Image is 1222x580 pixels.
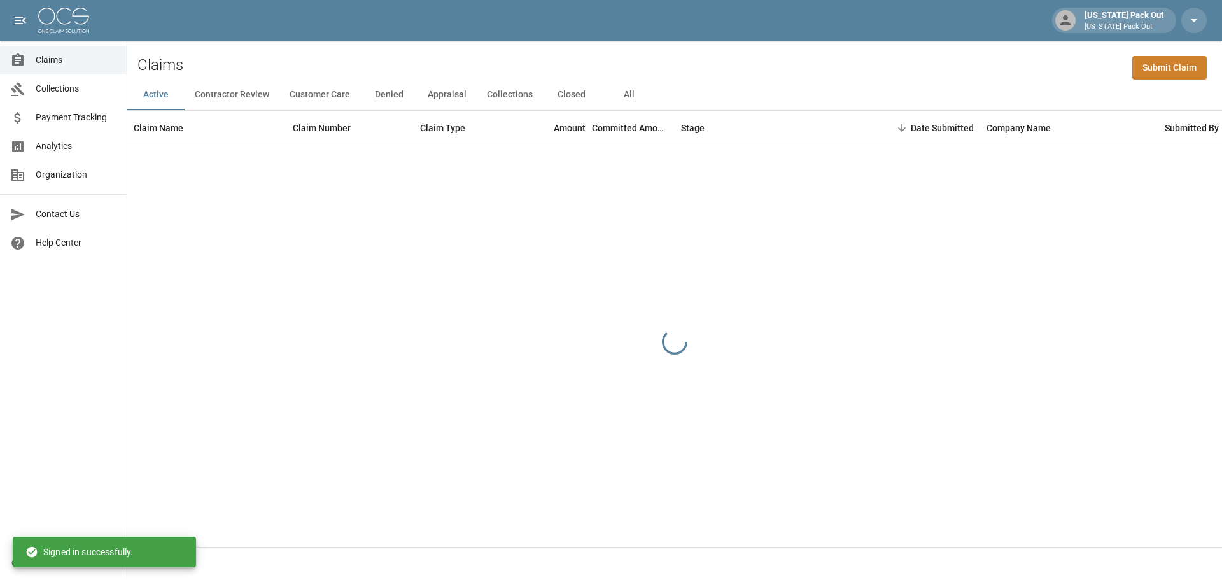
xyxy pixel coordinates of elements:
[36,82,116,95] span: Collections
[420,110,465,146] div: Claim Type
[1132,56,1207,80] a: Submit Claim
[36,111,116,124] span: Payment Tracking
[36,139,116,153] span: Analytics
[543,80,600,110] button: Closed
[554,110,586,146] div: Amount
[127,80,185,110] button: Active
[127,80,1222,110] div: dynamic tabs
[987,110,1051,146] div: Company Name
[600,80,657,110] button: All
[592,110,668,146] div: Committed Amount
[38,8,89,33] img: ocs-logo-white-transparent.png
[137,56,183,74] h2: Claims
[134,110,183,146] div: Claim Name
[1085,22,1163,32] p: [US_STATE] Pack Out
[1079,9,1169,32] div: [US_STATE] Pack Out
[866,110,980,146] div: Date Submitted
[8,8,33,33] button: open drawer
[477,80,543,110] button: Collections
[360,80,418,110] button: Denied
[681,110,705,146] div: Stage
[36,53,116,67] span: Claims
[279,80,360,110] button: Customer Care
[293,110,351,146] div: Claim Number
[911,110,974,146] div: Date Submitted
[893,119,911,137] button: Sort
[592,110,675,146] div: Committed Amount
[1165,110,1219,146] div: Submitted By
[25,541,133,563] div: Signed in successfully.
[675,110,866,146] div: Stage
[36,236,116,250] span: Help Center
[414,110,509,146] div: Claim Type
[11,556,115,569] div: © 2025 One Claim Solution
[286,110,414,146] div: Claim Number
[127,110,286,146] div: Claim Name
[36,208,116,221] span: Contact Us
[980,110,1158,146] div: Company Name
[418,80,477,110] button: Appraisal
[36,168,116,181] span: Organization
[509,110,592,146] div: Amount
[185,80,279,110] button: Contractor Review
